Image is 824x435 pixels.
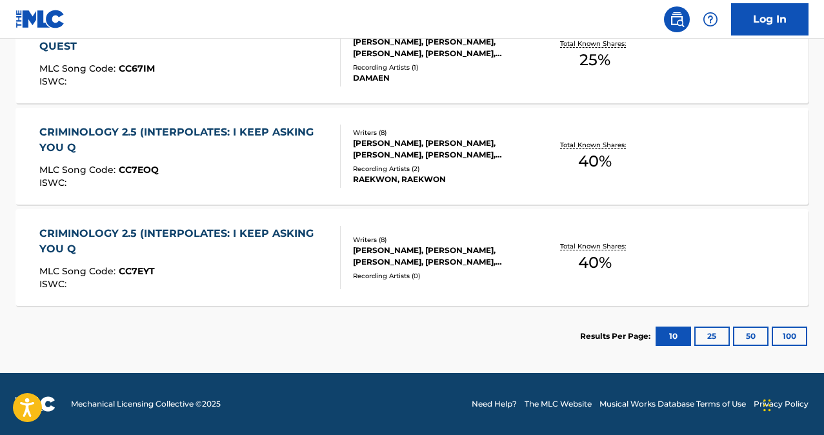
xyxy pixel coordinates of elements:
span: ISWC : [39,177,70,188]
p: Results Per Page: [580,330,654,342]
div: Writers ( 8 ) [353,235,529,245]
img: help [703,12,718,27]
div: Writers ( 8 ) [353,128,529,137]
a: Log In [731,3,809,35]
span: ISWC : [39,76,70,87]
div: CRIMINOLOGY (INTERPOLATES: I KEEP ASKING YOU QUEST [39,23,330,54]
img: search [669,12,685,27]
img: logo [15,396,55,412]
span: CC7EYT [119,265,155,277]
a: CRIMINOLOGY 2.5 (INTERPOLATES: I KEEP ASKING YOU QMLC Song Code:CC7EYTISWC:Writers (8)[PERSON_NAM... [15,209,809,306]
div: CRIMINOLOGY 2.5 (INTERPOLATES: I KEEP ASKING YOU Q [39,226,330,257]
div: Drag [763,386,771,425]
div: [PERSON_NAME], [PERSON_NAME], [PERSON_NAME], [PERSON_NAME], [PERSON_NAME], [PERSON_NAME], [PERSON... [353,36,529,59]
div: RAEKWON, RAEKWON [353,174,529,185]
a: Need Help? [472,398,517,410]
a: CRIMINOLOGY 2.5 (INTERPOLATES: I KEEP ASKING YOU QMLC Song Code:CC7EOQISWC:Writers (8)[PERSON_NAM... [15,108,809,205]
span: MLC Song Code : [39,63,119,74]
span: 40 % [578,150,612,173]
button: 50 [733,327,769,346]
button: 100 [772,327,807,346]
button: 10 [656,327,691,346]
button: 25 [694,327,730,346]
div: CRIMINOLOGY 2.5 (INTERPOLATES: I KEEP ASKING YOU Q [39,125,330,156]
div: Recording Artists ( 1 ) [353,63,529,72]
span: MLC Song Code : [39,265,119,277]
div: Recording Artists ( 0 ) [353,271,529,281]
iframe: Chat Widget [759,373,824,435]
span: Mechanical Licensing Collective © 2025 [71,398,221,410]
span: CC67IM [119,63,155,74]
p: Total Known Shares: [560,241,629,251]
a: Public Search [664,6,690,32]
span: CC7EOQ [119,164,159,176]
span: 25 % [579,48,610,72]
a: The MLC Website [525,398,592,410]
span: MLC Song Code : [39,164,119,176]
div: [PERSON_NAME], [PERSON_NAME], [PERSON_NAME], [PERSON_NAME], [PERSON_NAME], [PERSON_NAME], [PERSON... [353,245,529,268]
a: Privacy Policy [754,398,809,410]
span: ISWC : [39,278,70,290]
p: Total Known Shares: [560,39,629,48]
div: Recording Artists ( 2 ) [353,164,529,174]
a: CRIMINOLOGY (INTERPOLATES: I KEEP ASKING YOU QUESTMLC Song Code:CC67IMISWC:Writers (7)[PERSON_NAM... [15,6,809,103]
div: [PERSON_NAME], [PERSON_NAME], [PERSON_NAME], [PERSON_NAME], [PERSON_NAME], [PERSON_NAME], [PERSON... [353,137,529,161]
span: 40 % [578,251,612,274]
div: DAMAEN [353,72,529,84]
div: Help [698,6,723,32]
p: Total Known Shares: [560,140,629,150]
img: MLC Logo [15,10,65,28]
a: Musical Works Database Terms of Use [599,398,746,410]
